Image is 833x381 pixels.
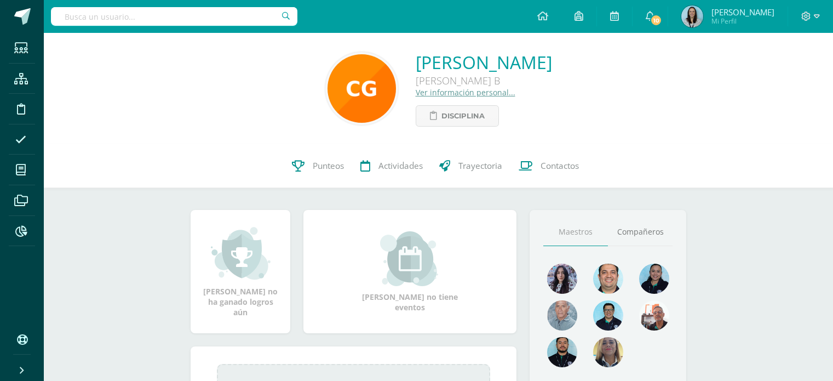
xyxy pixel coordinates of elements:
[380,231,440,286] img: event_small.png
[639,264,669,294] img: 4fefb2d4df6ade25d47ae1f03d061a50.png
[711,16,774,26] span: Mi Perfil
[681,5,703,27] img: 5a6f75ce900a0f7ea551130e923f78ee.png
[51,7,297,26] input: Busca un usuario...
[650,14,662,26] span: 10
[541,160,579,172] span: Contactos
[458,160,502,172] span: Trayectoria
[711,7,774,18] span: [PERSON_NAME]
[441,106,485,126] span: Disciplina
[543,218,608,246] a: Maestros
[431,144,510,188] a: Trayectoria
[510,144,587,188] a: Contactos
[284,144,352,188] a: Punteos
[416,74,552,87] div: [PERSON_NAME] B
[608,218,673,246] a: Compañeros
[202,226,279,317] div: [PERSON_NAME] no ha ganado logros aún
[328,54,396,123] img: ef3952d7820ed5463f3679bebb152d1b.png
[547,337,577,367] img: 2207c9b573316a41e74c87832a091651.png
[352,144,431,188] a: Actividades
[547,300,577,331] img: 55ac31a88a72e045f87d4a648e08ca4b.png
[378,160,423,172] span: Actividades
[639,300,669,331] img: b91405600618b21788a2d1d269212df6.png
[416,50,552,74] a: [PERSON_NAME]
[593,300,623,331] img: d220431ed6a2715784848fdc026b3719.png
[211,226,271,281] img: achievement_small.png
[313,160,344,172] span: Punteos
[593,337,623,367] img: aa9857ee84d8eb936f6c1e33e7ea3df6.png
[593,264,623,294] img: 677c00e80b79b0324b531866cf3fa47b.png
[416,87,515,98] a: Ver información personal...
[355,231,465,312] div: [PERSON_NAME] no tiene eventos
[416,105,499,127] a: Disciplina
[547,264,577,294] img: 31702bfb268df95f55e840c80866a926.png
